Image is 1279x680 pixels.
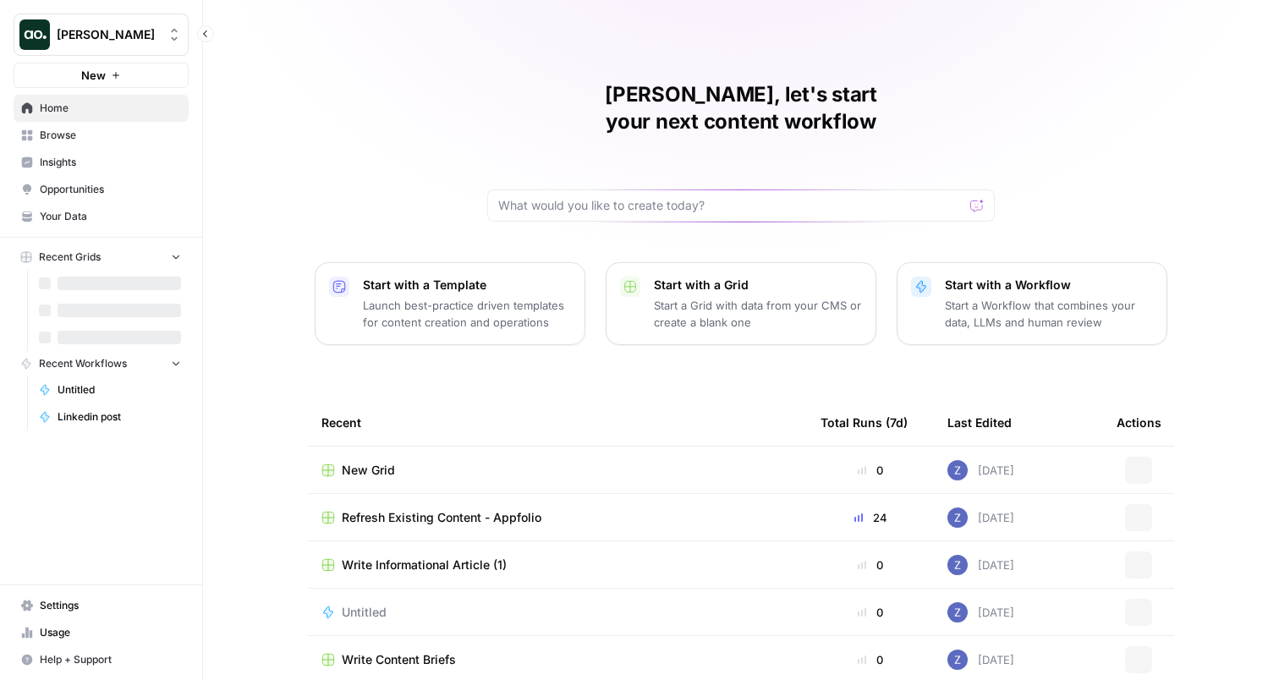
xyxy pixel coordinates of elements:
[342,604,387,621] span: Untitled
[40,209,181,224] span: Your Data
[821,509,920,526] div: 24
[14,14,189,56] button: Workspace: Zoe Jessup
[40,598,181,613] span: Settings
[39,250,101,265] span: Recent Grids
[31,376,189,403] a: Untitled
[363,277,571,293] p: Start with a Template
[947,460,1014,480] div: [DATE]
[40,101,181,116] span: Home
[498,197,963,214] input: What would you like to create today?
[363,297,571,331] p: Launch best-practice driven templates for content creation and operations
[14,149,189,176] a: Insights
[821,557,920,573] div: 0
[945,297,1153,331] p: Start a Workflow that combines your data, LLMs and human review
[40,652,181,667] span: Help + Support
[947,555,968,575] img: if0rly7j6ey0lzdmkp6rmyzsebv0
[654,277,862,293] p: Start with a Grid
[342,509,541,526] span: Refresh Existing Content - Appfolio
[947,507,968,528] img: if0rly7j6ey0lzdmkp6rmyzsebv0
[321,462,793,479] a: New Grid
[947,399,1012,446] div: Last Edited
[19,19,50,50] img: Zoe Jessup Logo
[14,203,189,230] a: Your Data
[14,619,189,646] a: Usage
[321,651,793,668] a: Write Content Briefs
[321,604,793,621] a: Untitled
[947,507,1014,528] div: [DATE]
[31,403,189,430] a: Linkedin post
[654,297,862,331] p: Start a Grid with data from your CMS or create a blank one
[321,557,793,573] a: Write Informational Article (1)
[342,651,456,668] span: Write Content Briefs
[14,95,189,122] a: Home
[947,650,1014,670] div: [DATE]
[821,462,920,479] div: 0
[947,602,968,622] img: if0rly7j6ey0lzdmkp6rmyzsebv0
[821,604,920,621] div: 0
[947,555,1014,575] div: [DATE]
[40,155,181,170] span: Insights
[1117,399,1161,446] div: Actions
[40,625,181,640] span: Usage
[40,182,181,197] span: Opportunities
[81,67,106,84] span: New
[14,351,189,376] button: Recent Workflows
[58,382,181,398] span: Untitled
[321,509,793,526] a: Refresh Existing Content - Appfolio
[14,176,189,203] a: Opportunities
[14,63,189,88] button: New
[606,262,876,345] button: Start with a GridStart a Grid with data from your CMS or create a blank one
[39,356,127,371] span: Recent Workflows
[945,277,1153,293] p: Start with a Workflow
[821,399,908,446] div: Total Runs (7d)
[947,650,968,670] img: if0rly7j6ey0lzdmkp6rmyzsebv0
[321,399,793,446] div: Recent
[58,409,181,425] span: Linkedin post
[487,81,995,135] h1: [PERSON_NAME], let's start your next content workflow
[315,262,585,345] button: Start with a TemplateLaunch best-practice driven templates for content creation and operations
[14,244,189,270] button: Recent Grids
[14,122,189,149] a: Browse
[14,646,189,673] button: Help + Support
[947,460,968,480] img: if0rly7j6ey0lzdmkp6rmyzsebv0
[342,557,507,573] span: Write Informational Article (1)
[947,602,1014,622] div: [DATE]
[342,462,395,479] span: New Grid
[57,26,159,43] span: [PERSON_NAME]
[897,262,1167,345] button: Start with a WorkflowStart a Workflow that combines your data, LLMs and human review
[821,651,920,668] div: 0
[40,128,181,143] span: Browse
[14,592,189,619] a: Settings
